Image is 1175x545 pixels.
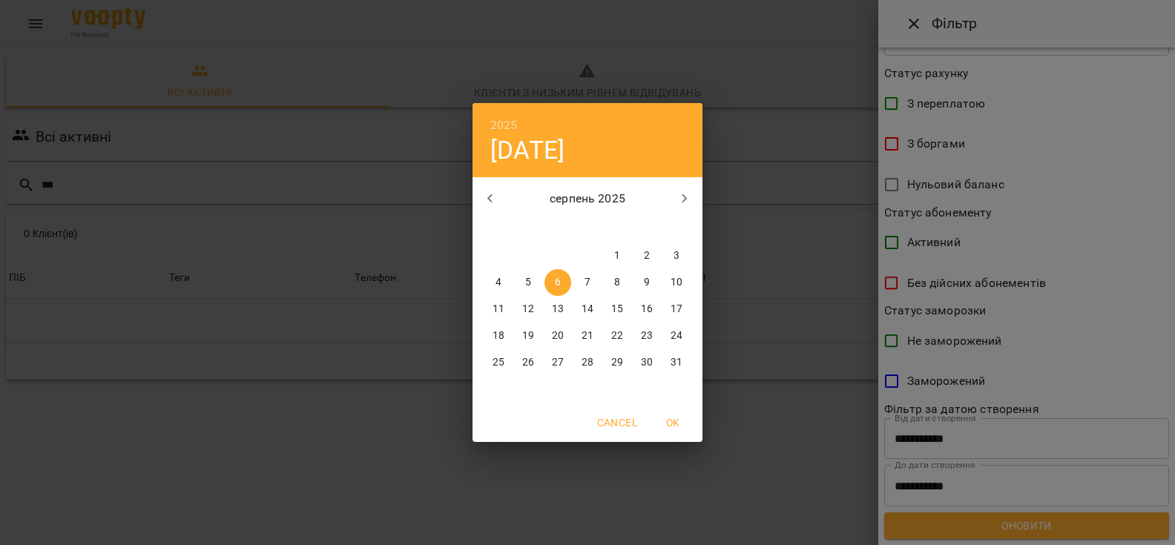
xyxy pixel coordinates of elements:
[663,296,690,323] button: 17
[485,220,512,235] span: пн
[663,269,690,296] button: 10
[604,220,631,235] span: пт
[604,269,631,296] button: 8
[633,242,660,269] button: 2
[591,409,643,436] button: Cancel
[544,323,571,349] button: 20
[493,302,504,317] p: 11
[674,248,679,263] p: 3
[633,220,660,235] span: сб
[663,242,690,269] button: 3
[493,355,504,370] p: 25
[633,323,660,349] button: 23
[552,355,564,370] p: 27
[574,269,601,296] button: 7
[552,302,564,317] p: 13
[671,328,682,343] p: 24
[544,220,571,235] span: ср
[544,296,571,323] button: 13
[522,302,534,317] p: 12
[574,296,601,323] button: 14
[604,242,631,269] button: 1
[604,323,631,349] button: 22
[611,328,623,343] p: 22
[515,349,542,376] button: 26
[611,355,623,370] p: 29
[515,269,542,296] button: 5
[663,323,690,349] button: 24
[525,275,531,290] p: 5
[485,296,512,323] button: 11
[649,409,697,436] button: OK
[522,355,534,370] p: 26
[597,414,637,432] span: Cancel
[614,275,620,290] p: 8
[574,323,601,349] button: 21
[522,328,534,343] p: 19
[493,328,504,343] p: 18
[641,302,653,317] p: 16
[544,269,571,296] button: 6
[552,328,564,343] p: 20
[515,323,542,349] button: 19
[496,275,501,290] p: 4
[604,349,631,376] button: 29
[633,349,660,376] button: 30
[633,269,660,296] button: 9
[574,349,601,376] button: 28
[671,275,682,290] p: 10
[508,190,668,208] p: серпень 2025
[515,296,542,323] button: 12
[582,328,593,343] p: 21
[585,275,590,290] p: 7
[671,355,682,370] p: 31
[574,220,601,235] span: чт
[633,296,660,323] button: 16
[555,275,561,290] p: 6
[641,355,653,370] p: 30
[604,296,631,323] button: 15
[485,269,512,296] button: 4
[614,248,620,263] p: 1
[485,349,512,376] button: 25
[544,349,571,376] button: 27
[611,302,623,317] p: 15
[582,302,593,317] p: 14
[515,220,542,235] span: вт
[644,275,650,290] p: 9
[663,220,690,235] span: нд
[490,115,518,136] button: 2025
[485,323,512,349] button: 18
[644,248,650,263] p: 2
[582,355,593,370] p: 28
[641,328,653,343] p: 23
[671,302,682,317] p: 17
[490,135,565,165] button: [DATE]
[663,349,690,376] button: 31
[655,414,691,432] span: OK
